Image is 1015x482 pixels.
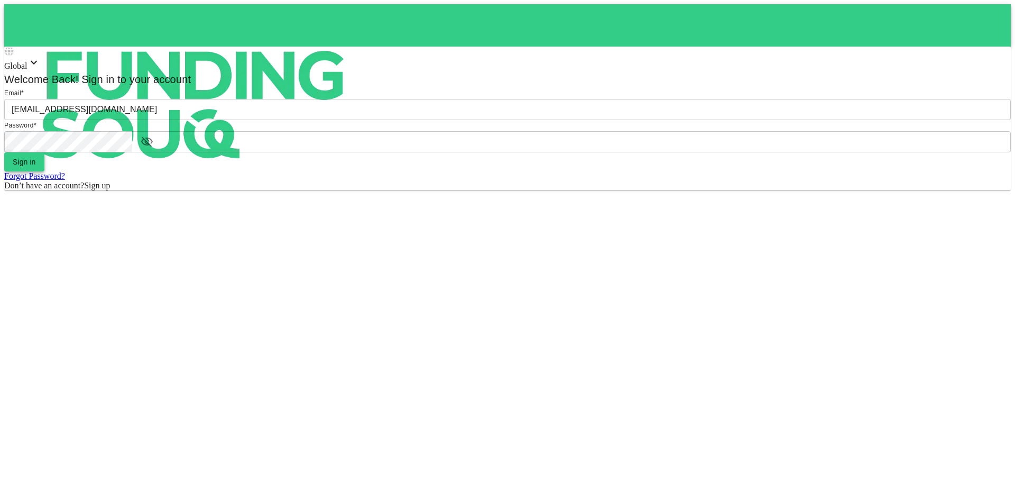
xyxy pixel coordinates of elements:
[4,122,34,129] span: Password
[4,56,1011,71] div: Global
[4,89,21,97] span: Email
[13,158,36,166] span: Sign in
[4,99,1011,120] input: email
[4,74,79,85] span: Welcome Back!
[79,74,191,85] span: Sign in to your account
[4,181,84,190] span: Don’t have an account?
[4,4,385,205] img: logo
[4,4,1011,47] a: logo
[4,152,44,171] button: Sign in
[84,181,110,190] span: Sign up
[4,131,132,152] input: password
[4,171,65,180] a: Forgot Password?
